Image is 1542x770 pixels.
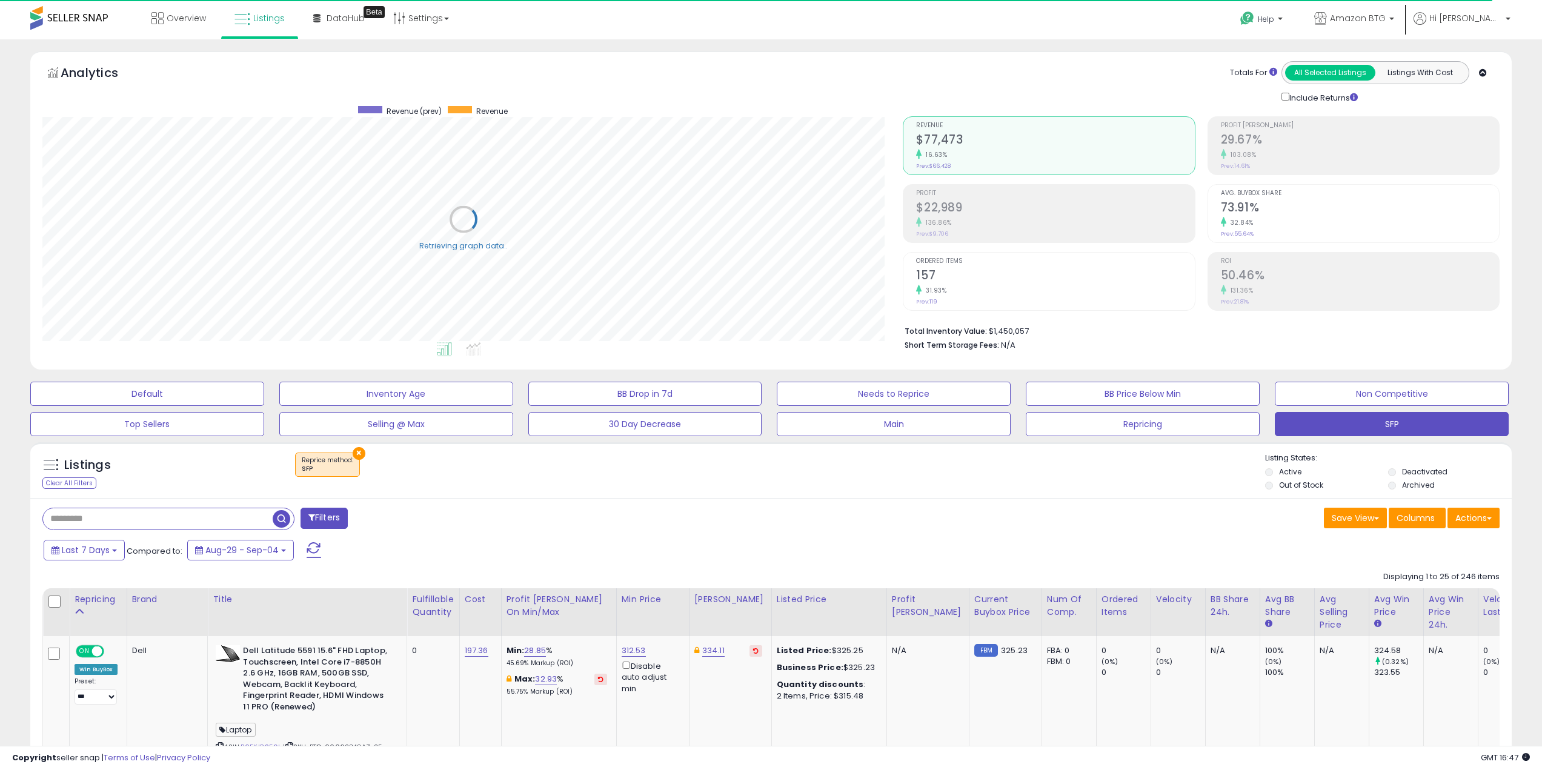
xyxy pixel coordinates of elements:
[777,679,864,690] b: Quantity discounts
[905,323,1490,337] li: $1,450,057
[1221,190,1499,197] span: Avg. Buybox Share
[1272,90,1372,104] div: Include Returns
[1265,645,1314,656] div: 100%
[1001,339,1015,351] span: N/A
[1047,656,1087,667] div: FBM: 0
[974,644,998,657] small: FBM
[777,691,877,702] div: 2 Items, Price: $315.48
[1226,150,1257,159] small: 103.08%
[777,412,1011,436] button: Main
[167,12,206,24] span: Overview
[1221,268,1499,285] h2: 50.46%
[777,645,877,656] div: $325.25
[1429,12,1502,24] span: Hi [PERSON_NAME]
[905,326,987,336] b: Total Inventory Value:
[1429,593,1473,631] div: Avg Win Price 24h.
[1026,412,1260,436] button: Repricing
[1226,218,1254,227] small: 32.84%
[1429,645,1469,656] div: N/A
[1447,508,1500,528] button: Actions
[1397,512,1435,524] span: Columns
[1026,382,1260,406] button: BB Price Below Min
[528,412,762,436] button: 30 Day Decrease
[241,742,281,752] a: B0FKJRS56L
[916,190,1194,197] span: Profit
[1483,657,1500,666] small: (0%)
[1374,593,1418,619] div: Avg Win Price
[1226,286,1254,295] small: 131.36%
[243,645,390,715] b: Dell Latitude 5591 15.6" FHD Laptop, Touchscreen, Intel Core i7-8850H 2.6 GHz, 16GB RAM, 500GB SS...
[514,673,536,685] b: Max:
[253,12,285,24] span: Listings
[1221,298,1249,305] small: Prev: 21.81%
[916,162,951,170] small: Prev: $66,428
[30,382,264,406] button: Default
[1324,508,1387,528] button: Save View
[528,382,762,406] button: BB Drop in 7d
[1211,645,1251,656] div: N/A
[892,593,964,619] div: Profit [PERSON_NAME]
[507,659,607,668] p: 45.69% Markup (ROI)
[1102,657,1118,666] small: (0%)
[1275,412,1509,436] button: SFP
[507,674,607,696] div: %
[916,258,1194,265] span: Ordered Items
[77,646,92,657] span: ON
[1320,593,1364,631] div: Avg Selling Price
[1156,667,1205,678] div: 0
[622,645,646,657] a: 312.53
[1102,645,1151,656] div: 0
[922,286,946,295] small: 31.93%
[1221,258,1499,265] span: ROI
[916,268,1194,285] h2: 157
[507,593,611,619] div: Profit [PERSON_NAME] on Min/Max
[62,544,110,556] span: Last 7 Days
[1221,133,1499,149] h2: 29.67%
[1382,657,1409,666] small: (0.32%)
[905,340,999,350] b: Short Term Storage Fees:
[102,646,122,657] span: OFF
[327,12,365,24] span: DataHub
[1221,201,1499,217] h2: 73.91%
[1211,593,1255,619] div: BB Share 24h.
[524,645,546,657] a: 28.85
[916,201,1194,217] h2: $22,989
[1265,593,1309,619] div: Avg BB Share
[694,593,766,606] div: [PERSON_NAME]
[12,752,56,763] strong: Copyright
[216,645,240,662] img: 318WjitZC2L._SL40_.jpg
[1230,67,1277,79] div: Totals For
[916,122,1194,129] span: Revenue
[412,645,450,656] div: 0
[1374,667,1423,678] div: 323.55
[30,412,264,436] button: Top Sellers
[1221,162,1250,170] small: Prev: 14.61%
[75,677,118,705] div: Preset:
[187,540,294,560] button: Aug-29 - Sep-04
[279,382,513,406] button: Inventory Age
[213,593,402,606] div: Title
[916,298,937,305] small: Prev: 119
[1375,65,1465,81] button: Listings With Cost
[302,465,353,473] div: SFP
[1001,645,1028,656] span: 325.23
[1483,667,1532,678] div: 0
[104,752,155,763] a: Terms of Use
[1221,230,1254,237] small: Prev: 55.64%
[1285,65,1375,81] button: All Selected Listings
[353,447,365,460] button: ×
[75,593,122,606] div: Repricing
[1102,593,1146,619] div: Ordered Items
[1265,453,1512,464] p: Listing States:
[364,6,385,18] div: Tooltip anchor
[622,659,680,694] div: Disable auto adjust min
[1102,667,1151,678] div: 0
[216,723,255,737] span: Laptop
[1481,752,1530,763] span: 2025-09-12 16:47 GMT
[777,679,877,690] div: :
[1231,2,1295,39] a: Help
[507,645,525,656] b: Min:
[1414,12,1510,39] a: Hi [PERSON_NAME]
[622,593,684,606] div: Min Price
[302,456,353,474] span: Reprice method :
